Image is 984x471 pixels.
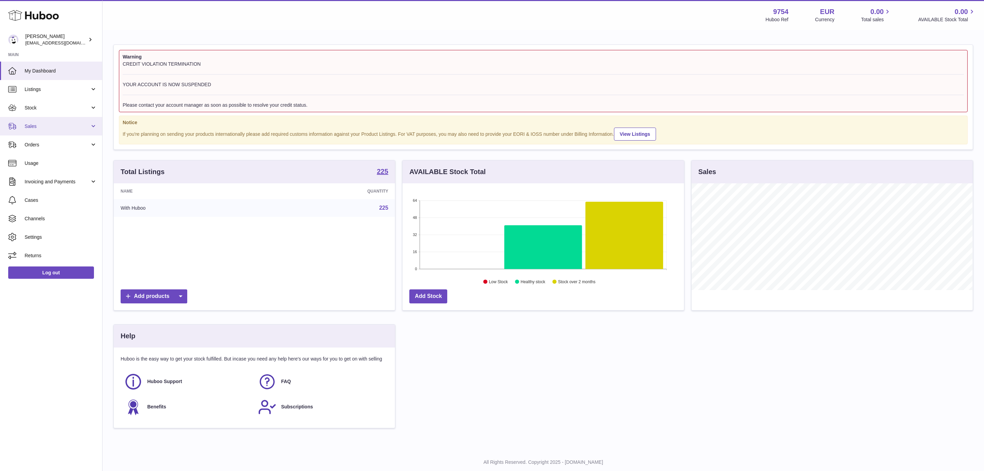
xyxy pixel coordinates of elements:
[147,378,182,385] span: Huboo Support
[614,128,656,141] a: View Listings
[124,398,251,416] a: Benefits
[123,54,964,60] strong: Warning
[918,7,976,23] a: 0.00 AVAILABLE Stock Total
[121,167,165,176] h3: Total Listings
[766,16,789,23] div: Huboo Ref
[698,167,716,176] h3: Sales
[379,205,388,211] a: 225
[820,7,834,16] strong: EUR
[413,198,417,202] text: 64
[25,86,90,93] span: Listings
[8,35,18,45] img: info@fieldsluxury.london
[121,356,388,362] p: Huboo is the easy way to get your stock fulfilled. But incase you need any help here's our ways f...
[25,234,97,240] span: Settings
[871,7,884,16] span: 0.00
[521,279,546,284] text: Healthy stock
[124,372,251,391] a: Huboo Support
[861,16,891,23] span: Total sales
[25,160,97,167] span: Usage
[25,179,90,185] span: Invoicing and Payments
[123,119,964,126] strong: Notice
[377,168,388,176] a: 225
[815,16,835,23] div: Currency
[121,331,135,341] h3: Help
[25,123,90,130] span: Sales
[281,404,313,410] span: Subscriptions
[121,289,187,303] a: Add products
[114,183,262,199] th: Name
[25,197,97,204] span: Cases
[918,16,976,23] span: AVAILABLE Stock Total
[489,279,508,284] text: Low Stock
[861,7,891,23] a: 0.00 Total sales
[25,33,87,46] div: [PERSON_NAME]
[262,183,395,199] th: Quantity
[558,279,596,284] text: Stock over 2 months
[415,267,417,271] text: 0
[108,459,979,466] p: All Rights Reserved. Copyright 2025 - [DOMAIN_NAME]
[25,215,97,222] span: Channels
[773,7,789,16] strong: 9754
[25,142,90,148] span: Orders
[955,7,968,16] span: 0.00
[413,250,417,254] text: 16
[25,40,100,45] span: [EMAIL_ADDRESS][DOMAIN_NAME]
[377,168,388,175] strong: 225
[413,215,417,220] text: 48
[25,68,97,74] span: My Dashboard
[413,233,417,237] text: 32
[25,252,97,259] span: Returns
[281,378,291,385] span: FAQ
[123,61,964,108] div: CREDIT VIOLATION TERMINATION YOUR ACCOUNT IS NOW SUSPENDED Please contact your account manager as...
[25,105,90,111] span: Stock
[123,127,964,141] div: If you're planning on sending your products internationally please add required customs informati...
[114,199,262,217] td: With Huboo
[409,167,486,176] h3: AVAILABLE Stock Total
[258,398,385,416] a: Subscriptions
[147,404,166,410] span: Benefits
[8,266,94,279] a: Log out
[258,372,385,391] a: FAQ
[409,289,447,303] a: Add Stock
